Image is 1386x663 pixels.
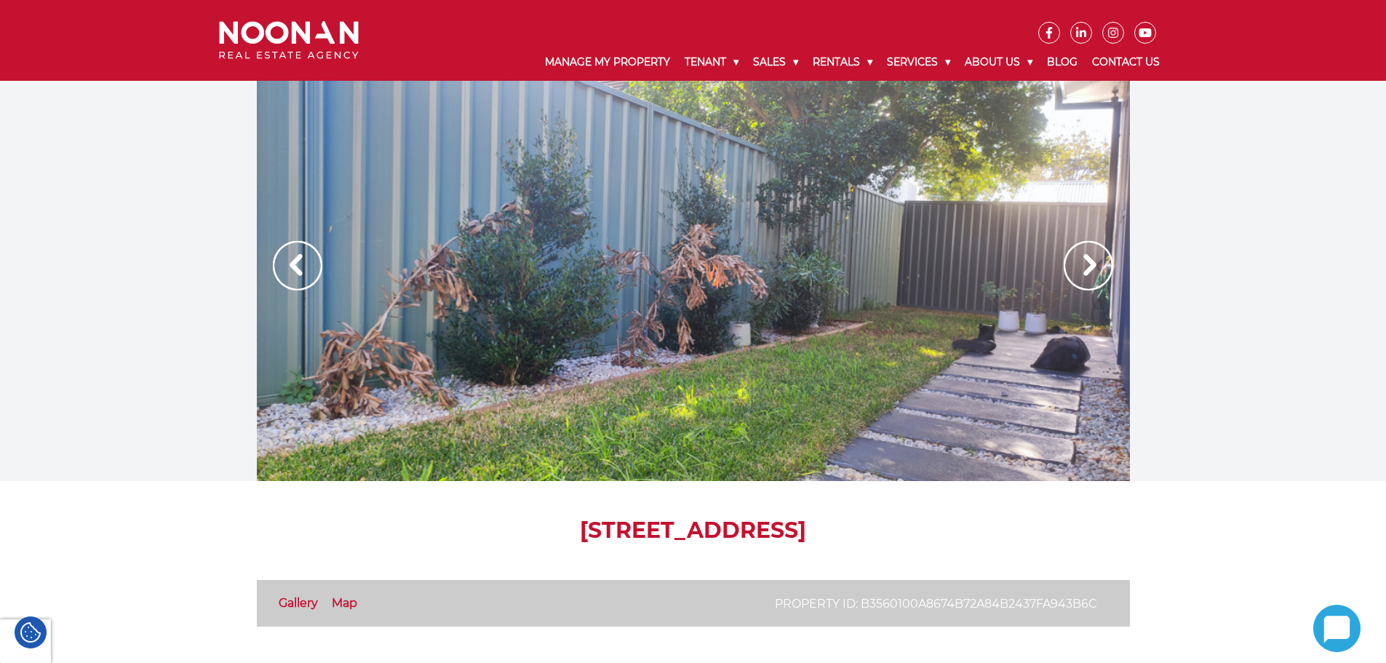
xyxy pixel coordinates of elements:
[957,44,1040,81] a: About Us
[332,596,357,610] a: Map
[677,44,746,81] a: Tenant
[219,21,359,60] img: Noonan Real Estate Agency
[15,616,47,648] div: Cookie Settings
[257,517,1130,544] h1: [STREET_ADDRESS]
[746,44,805,81] a: Sales
[775,595,1097,613] p: Property ID: b3560100a8674b72a84b2437fa943b6c
[279,596,318,610] a: Gallery
[538,44,677,81] a: Manage My Property
[1064,241,1113,290] img: Arrow slider
[880,44,957,81] a: Services
[805,44,880,81] a: Rentals
[273,241,322,290] img: Arrow slider
[1040,44,1085,81] a: Blog
[1085,44,1167,81] a: Contact Us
